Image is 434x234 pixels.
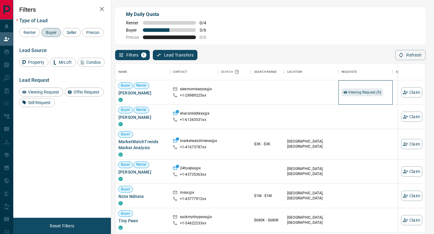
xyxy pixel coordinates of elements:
[180,196,206,202] p: +1- 43777912xx
[287,139,335,149] p: [GEOGRAPHIC_DATA], [GEOGRAPHIC_DATA]
[200,20,213,25] span: 0 / 4
[200,35,213,40] span: 0 / 0
[82,28,104,37] div: Precon
[19,18,48,23] span: Type of Lead
[71,90,102,94] span: Offer Request
[115,63,170,80] div: Name
[401,112,422,122] button: Claim
[118,152,123,157] div: condos.ca
[21,30,38,35] span: Renter
[287,215,335,225] p: [GEOGRAPHIC_DATA], [GEOGRAPHIC_DATA]
[118,187,133,192] span: Buyer
[401,191,422,201] button: Claim
[134,107,149,112] span: Renter
[44,30,59,35] span: Buyer
[118,107,133,112] span: Buyer
[118,218,167,224] span: Tiny Peen
[142,53,146,57] span: 1
[50,58,76,67] div: MrLoft
[118,211,133,216] span: Buyer
[84,30,102,35] span: Precon
[115,50,150,60] button: Filters1
[134,83,149,88] span: Renter
[46,221,78,231] button: Reset Filters
[118,226,123,230] div: condos.ca
[118,177,123,181] div: condos.ca
[254,63,277,80] div: Search Range
[84,60,103,65] span: Condos
[180,117,206,122] p: +1- 61343531xx
[153,50,198,60] button: Lead Transfers
[65,88,104,97] div: Offer Request
[376,90,381,94] strong: ( 1 )
[57,60,74,65] span: MrLoft
[118,132,133,137] span: Buyer
[126,11,213,18] p: My Daily Quota
[284,63,338,80] div: Location
[180,214,212,221] p: suckmytinypexx@x
[118,193,167,199] span: Nznx Ndnxnx
[19,58,49,67] div: Property
[254,193,281,199] p: $1M - $1M
[401,215,422,225] button: Claim
[64,30,79,35] span: Seller
[180,190,194,196] p: msxx@x
[173,63,187,80] div: Contact
[118,201,123,205] div: condos.ca
[126,35,139,40] span: Precon
[341,63,357,80] div: Requests
[287,191,335,201] p: [GEOGRAPHIC_DATA], [GEOGRAPHIC_DATA]
[19,77,49,83] span: Lead Request
[26,90,61,94] span: Viewing Request
[118,63,127,80] div: Name
[19,98,55,107] div: Sell Request
[180,87,212,93] p: alexmorrisseyxx@x
[26,60,46,65] span: Property
[118,90,167,96] span: [PERSON_NAME]
[62,28,81,37] div: Seller
[134,162,149,167] span: Renter
[19,88,63,97] div: Viewing Request
[395,50,426,60] button: Refresh
[401,166,422,177] button: Claim
[180,172,206,177] p: +1- 43735363xx
[401,87,422,97] button: Claim
[180,138,217,145] p: marketwatchtrenxx@x
[118,122,123,126] div: condos.ca
[180,93,206,98] p: +1- 28989225xx
[341,88,383,96] div: Viewing Request (1)
[118,98,123,102] div: condos.ca
[251,63,284,80] div: Search Range
[180,221,206,226] p: +1- 54622233xx
[42,28,61,37] div: Buyer
[254,217,281,223] p: $680K - $680K
[118,169,167,175] span: [PERSON_NAME]
[77,58,105,67] div: Condos
[19,6,105,13] h2: Filters
[180,145,206,150] p: +1- 41673787xx
[118,83,133,88] span: Buyer
[19,28,40,37] div: Renter
[118,139,167,151] span: MarketWatchTrends Market Analysis
[180,166,201,172] p: 24hyejixx@x
[118,114,167,120] span: [PERSON_NAME]
[19,48,47,53] span: Lead Source
[221,63,241,80] div: Search
[200,28,213,32] span: 3 / 6
[126,28,139,32] span: Buyer
[287,63,302,80] div: Location
[170,63,218,80] div: Contact
[180,111,209,117] p: sharonliddlexx@x
[126,20,139,25] span: Renter
[401,139,422,149] button: Claim
[118,162,133,167] span: Buyer
[26,100,53,105] span: Sell Request
[338,63,393,80] div: Requests
[348,90,381,94] span: Viewing Request
[254,141,281,147] p: $3K - $3K
[287,166,335,177] p: [GEOGRAPHIC_DATA], [GEOGRAPHIC_DATA]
